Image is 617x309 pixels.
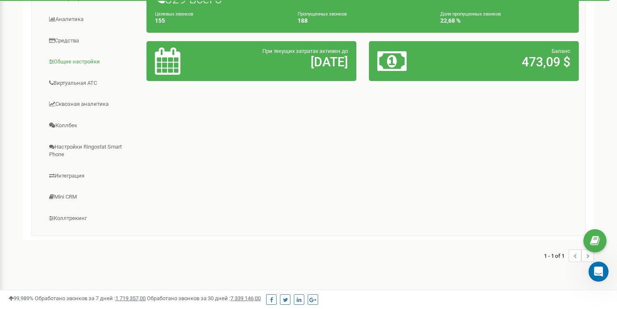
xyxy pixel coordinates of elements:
[298,11,347,17] small: Пропущенных звонков
[115,295,146,301] u: 1 719 357,00
[440,11,501,17] small: Доля пропущенных звонков
[223,55,348,69] h2: [DATE]
[298,18,428,24] h4: 188
[446,55,570,69] h2: 473,09 $
[588,262,609,282] iframe: Intercom live chat
[544,241,594,270] nav: ...
[38,115,147,136] a: Коллбек
[230,295,261,301] u: 7 339 146,00
[262,48,348,54] span: При текущих затратах активен до
[38,94,147,115] a: Сквозная аналитика
[147,295,261,301] span: Обработано звонков за 30 дней :
[38,208,147,229] a: Коллтрекинг
[38,31,147,51] a: Средства
[38,166,147,186] a: Интеграция
[38,187,147,207] a: Mini CRM
[155,18,285,24] h4: 155
[552,48,570,54] span: Баланс
[544,249,569,262] span: 1 - 1 of 1
[38,9,147,30] a: Аналитика
[440,18,570,24] h4: 22,68 %
[38,73,147,94] a: Виртуальная АТС
[35,295,146,301] span: Обработано звонков за 7 дней :
[8,295,34,301] span: 99,989%
[155,11,193,17] small: Целевых звонков
[38,52,147,72] a: Общие настройки
[38,137,147,165] a: Настройки Ringostat Smart Phone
